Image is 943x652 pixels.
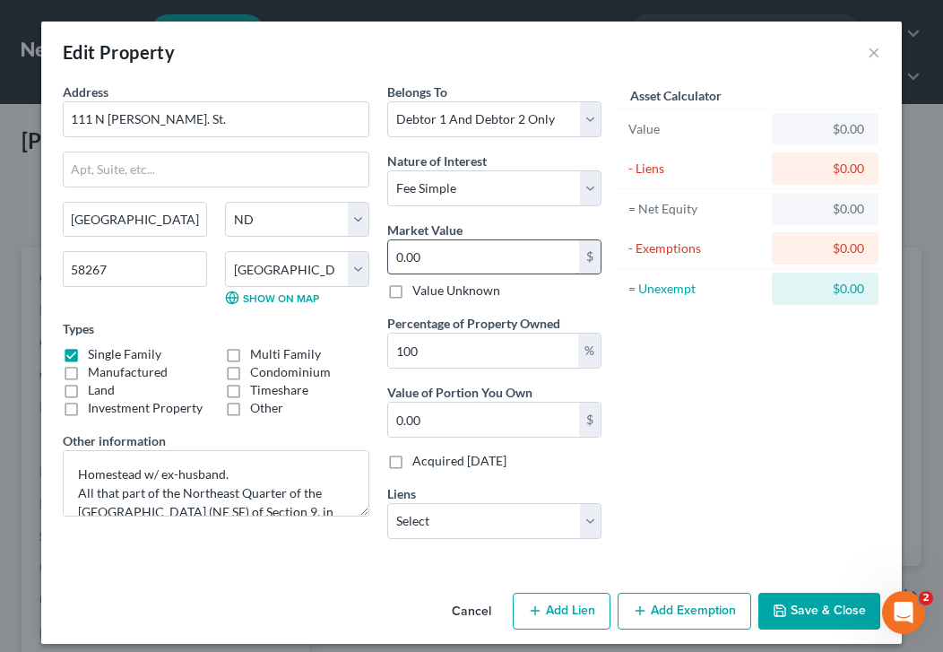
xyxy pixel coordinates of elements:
[628,200,764,218] div: = Net Equity
[628,120,764,138] div: Value
[630,86,722,105] label: Asset Calculator
[88,399,203,417] label: Investment Property
[388,403,579,437] input: 0.00
[578,334,601,368] div: %
[388,240,579,274] input: 0.00
[579,240,601,274] div: $
[628,280,764,298] div: = Unexempt
[63,84,108,100] span: Address
[786,200,864,218] div: $0.00
[786,160,864,178] div: $0.00
[63,319,94,338] label: Types
[786,120,864,138] div: $0.00
[387,314,560,333] label: Percentage of Property Owned
[63,39,175,65] div: Edit Property
[412,452,506,470] label: Acquired [DATE]
[387,221,463,239] label: Market Value
[88,345,161,363] label: Single Family
[250,345,321,363] label: Multi Family
[63,431,166,450] label: Other information
[786,239,864,257] div: $0.00
[64,152,368,187] input: Apt, Suite, etc...
[387,383,532,402] label: Value of Portion You Own
[387,484,416,503] label: Liens
[412,282,500,300] label: Value Unknown
[868,41,880,63] button: ×
[388,334,578,368] input: 0.00
[63,251,207,287] input: Enter zip...
[225,291,319,305] a: Show on Map
[628,239,764,257] div: - Exemptions
[88,381,115,399] label: Land
[437,595,506,630] button: Cancel
[618,593,751,630] button: Add Exemption
[882,591,925,634] iframe: Intercom live chat
[250,381,308,399] label: Timeshare
[628,160,764,178] div: - Liens
[64,203,206,237] input: Enter city...
[88,363,168,381] label: Manufactured
[758,593,880,630] button: Save & Close
[64,102,368,136] input: Enter address...
[250,363,331,381] label: Condominium
[786,280,864,298] div: $0.00
[919,591,933,605] span: 2
[387,152,487,170] label: Nature of Interest
[250,399,283,417] label: Other
[579,403,601,437] div: $
[387,84,447,100] span: Belongs To
[513,593,610,630] button: Add Lien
